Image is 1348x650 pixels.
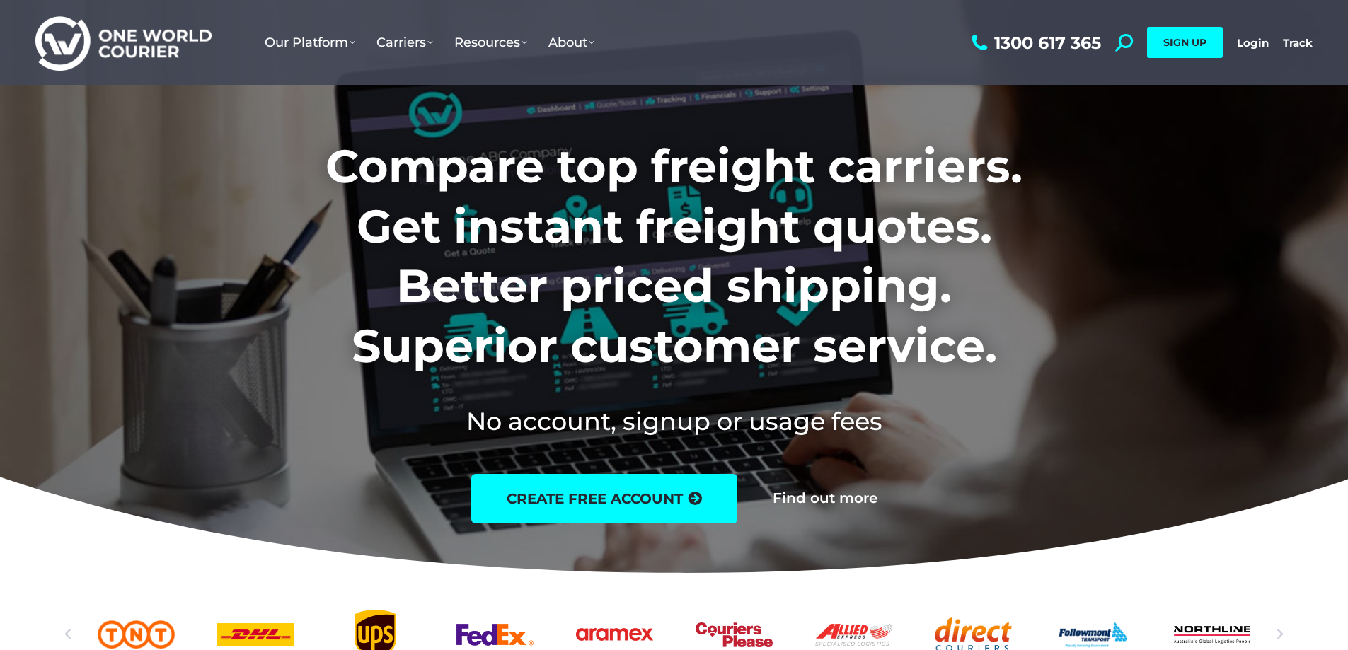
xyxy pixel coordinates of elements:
a: 1300 617 365 [968,34,1101,52]
a: create free account [471,474,737,523]
a: Find out more [773,491,877,506]
span: Resources [454,35,527,50]
span: Our Platform [265,35,355,50]
a: Our Platform [254,21,366,64]
span: SIGN UP [1163,36,1206,49]
a: Resources [444,21,538,64]
h2: No account, signup or usage fees [232,404,1116,439]
h1: Compare top freight carriers. Get instant freight quotes. Better priced shipping. Superior custom... [232,137,1116,376]
a: SIGN UP [1147,27,1223,58]
a: Track [1283,36,1313,50]
a: Carriers [366,21,444,64]
img: One World Courier [35,14,212,71]
a: Login [1237,36,1269,50]
span: Carriers [376,35,433,50]
a: About [538,21,605,64]
span: About [548,35,594,50]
